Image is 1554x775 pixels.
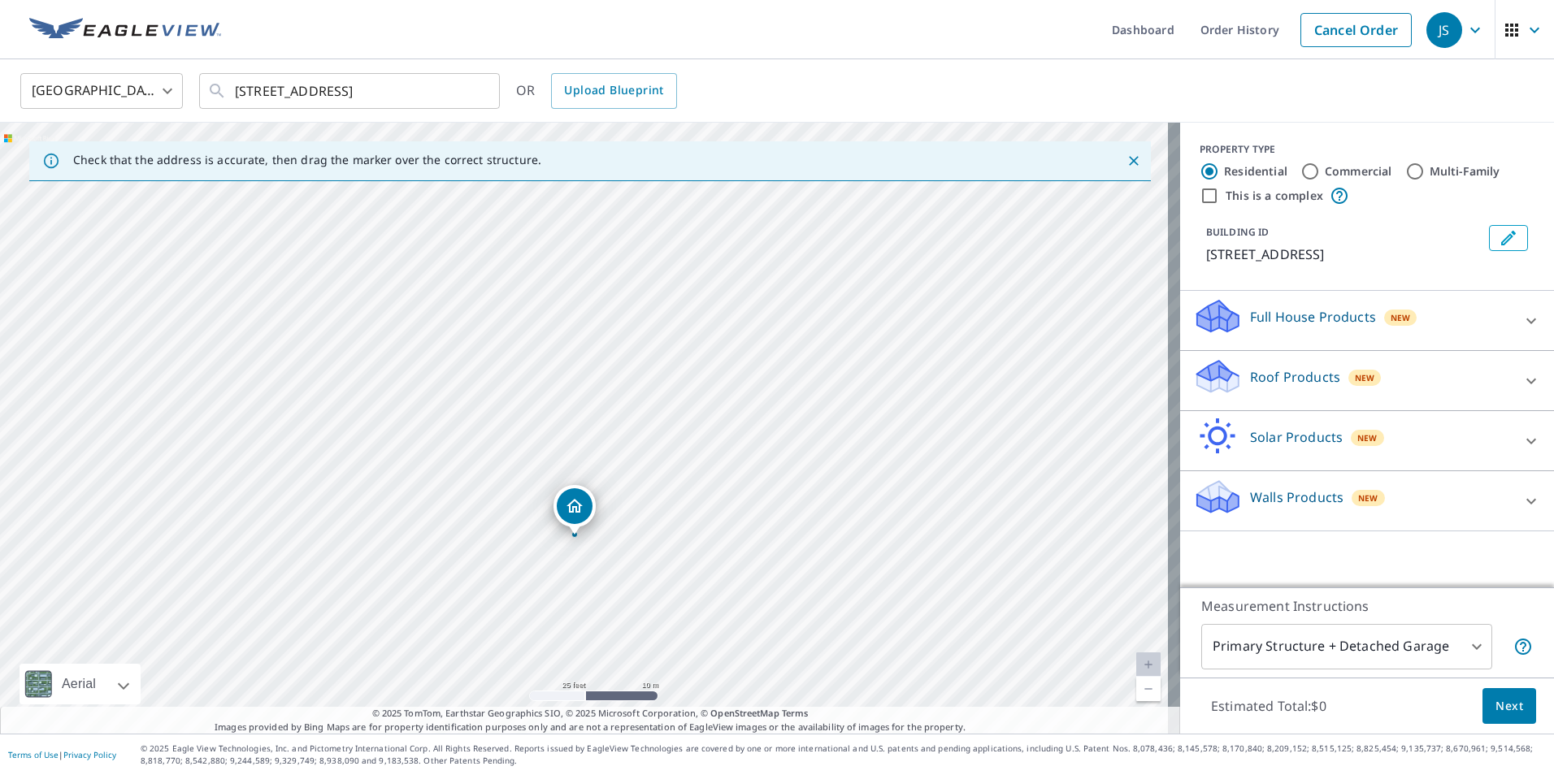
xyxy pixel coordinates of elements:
[8,749,59,760] a: Terms of Use
[63,749,116,760] a: Privacy Policy
[1391,311,1411,324] span: New
[57,664,101,704] div: Aerial
[73,153,541,167] p: Check that the address is accurate, then drag the marker over the correct structure.
[1250,307,1376,327] p: Full House Products
[1193,297,1541,344] div: Full House ProductsNew
[1193,418,1541,464] div: Solar ProductsNew
[1513,637,1533,656] span: Your report will include the primary structure and a detached garage if one exists.
[1201,596,1533,616] p: Measurement Instructions
[372,707,809,721] span: © 2025 TomTom, Earthstar Geographics SIO, © 2025 Microsoft Corporation, ©
[1495,696,1523,717] span: Next
[1357,431,1378,444] span: New
[1482,688,1536,725] button: Next
[782,707,809,719] a: Terms
[1198,688,1339,724] p: Estimated Total: $0
[710,707,779,719] a: OpenStreetMap
[1193,478,1541,524] div: Walls ProductsNew
[551,73,676,109] a: Upload Blueprint
[1136,677,1161,701] a: Current Level 20, Zoom Out
[141,743,1546,767] p: © 2025 Eagle View Technologies, Inc. and Pictometry International Corp. All Rights Reserved. Repo...
[20,664,141,704] div: Aerial
[1325,163,1392,180] label: Commercial
[553,485,596,535] div: Dropped pin, building 1, Residential property, 7111 Mill Rd Lincoln, NE 68517
[1206,245,1482,264] p: [STREET_ADDRESS]
[29,18,221,42] img: EV Logo
[1224,163,1287,180] label: Residential
[1123,150,1144,171] button: Close
[1489,225,1528,251] button: Edit building 1
[1426,12,1462,48] div: JS
[564,80,663,101] span: Upload Blueprint
[1358,491,1378,504] span: New
[1250,367,1340,387] p: Roof Products
[1226,188,1323,204] label: This is a complex
[235,68,467,114] input: Search by address or latitude-longitude
[20,68,183,114] div: [GEOGRAPHIC_DATA]
[1200,142,1534,157] div: PROPERTY TYPE
[1250,427,1343,447] p: Solar Products
[1193,357,1541,404] div: Roof ProductsNew
[8,750,116,760] p: |
[1206,225,1269,239] p: BUILDING ID
[516,73,677,109] div: OR
[1250,487,1343,507] p: Walls Products
[1300,13,1412,47] a: Cancel Order
[1355,371,1375,384] span: New
[1430,163,1500,180] label: Multi-Family
[1201,624,1492,669] div: Primary Structure + Detached Garage
[1136,652,1161,677] a: Current Level 20, Zoom In Disabled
